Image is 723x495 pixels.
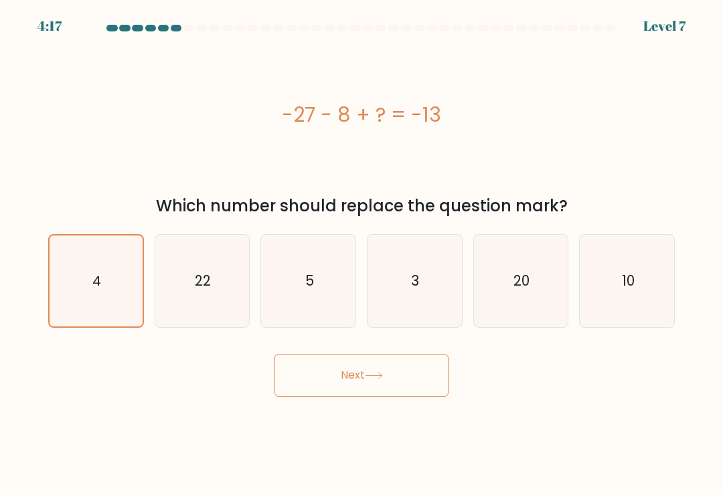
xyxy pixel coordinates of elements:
[305,271,314,290] text: 5
[37,16,62,36] div: 4:17
[195,271,211,290] text: 22
[621,271,634,290] text: 10
[48,100,675,130] div: -27 - 8 + ? = -13
[56,194,667,218] div: Which number should replace the question mark?
[274,354,449,397] button: Next
[643,16,686,36] div: Level 7
[92,272,101,290] text: 4
[412,271,420,290] text: 3
[513,271,530,290] text: 20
